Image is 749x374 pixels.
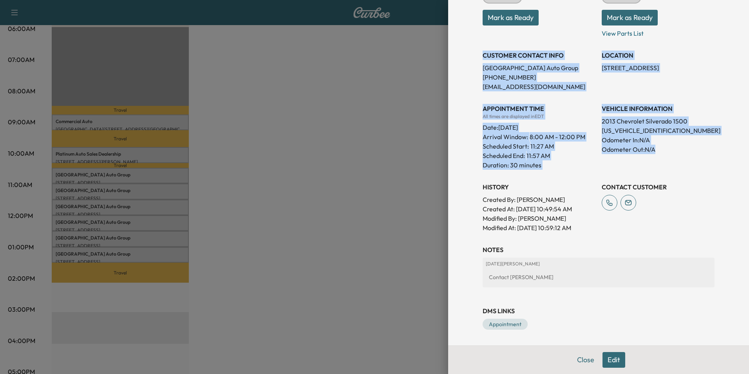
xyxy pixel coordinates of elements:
p: [US_VEHICLE_IDENTIFICATION_NUMBER] [602,126,715,135]
div: All times are displayed in EDT [483,113,595,120]
p: Odometer Out: N/A [602,145,715,154]
p: Modified At : [DATE] 10:59:12 AM [483,223,595,232]
p: [EMAIL_ADDRESS][DOMAIN_NAME] [483,82,595,91]
h3: VEHICLE INFORMATION [602,104,715,113]
p: 11:27 AM [530,142,554,151]
h3: NOTES [483,245,715,254]
button: Close [572,352,599,368]
p: Created At : [DATE] 10:49:54 AM [483,204,595,214]
p: Modified By : [PERSON_NAME] [483,214,595,223]
p: [GEOGRAPHIC_DATA] Auto Group [483,63,595,73]
div: Contact [PERSON_NAME] [486,270,711,284]
p: [STREET_ADDRESS] [602,63,715,73]
button: Mark as Ready [483,10,539,25]
p: 2013 Chevrolet Silverado 1500 [602,116,715,126]
button: Edit [602,352,625,368]
p: Odometer In: N/A [602,135,715,145]
p: Created By : [PERSON_NAME] [483,195,595,204]
button: Mark as Ready [602,10,658,25]
h3: DMS Links [483,306,715,316]
p: Scheduled End: [483,151,525,160]
p: [PHONE_NUMBER] [483,73,595,82]
span: 8:00 AM - 12:00 PM [530,132,585,142]
p: View Parts List [602,25,715,38]
h3: CONTACT CUSTOMER [602,182,715,192]
p: Scheduled Start: [483,142,529,151]
p: Arrival Window: [483,132,595,142]
p: Duration: 30 minutes [483,160,595,170]
h3: History [483,182,595,192]
p: 11:57 AM [526,151,550,160]
h3: LOCATION [602,51,715,60]
p: [DATE] | [PERSON_NAME] [486,261,711,267]
h3: CUSTOMER CONTACT INFO [483,51,595,60]
a: Appointment [483,319,528,330]
h3: APPOINTMENT TIME [483,104,595,113]
div: Date: [DATE] [483,120,595,132]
